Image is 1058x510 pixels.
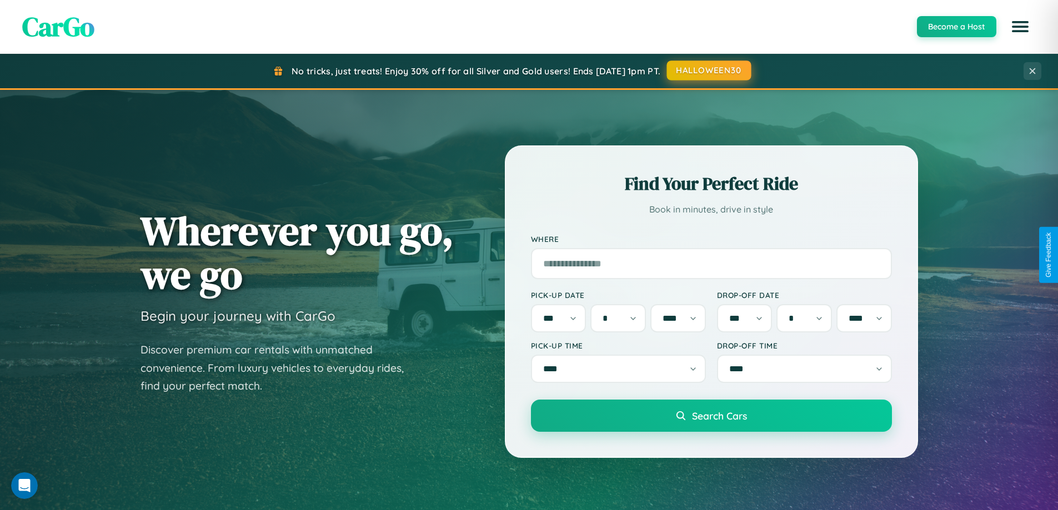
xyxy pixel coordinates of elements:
[717,341,892,350] label: Drop-off Time
[141,209,454,296] h1: Wherever you go, we go
[667,60,751,80] button: HALLOWEEN30
[531,171,892,196] h2: Find Your Perfect Ride
[22,8,94,45] span: CarGo
[1045,233,1052,277] div: Give Feedback
[692,410,747,422] span: Search Cars
[11,472,38,499] iframe: Intercom live chat
[531,234,892,244] label: Where
[917,16,996,37] button: Become a Host
[531,290,706,300] label: Pick-up Date
[292,65,660,77] span: No tricks, just treats! Enjoy 30% off for all Silver and Gold users! Ends [DATE] 1pm PT.
[1005,11,1036,42] button: Open menu
[141,307,335,324] h3: Begin your journey with CarGo
[531,341,706,350] label: Pick-up Time
[531,400,892,432] button: Search Cars
[717,290,892,300] label: Drop-off Date
[141,341,418,395] p: Discover premium car rentals with unmatched convenience. From luxury vehicles to everyday rides, ...
[531,201,892,218] p: Book in minutes, drive in style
